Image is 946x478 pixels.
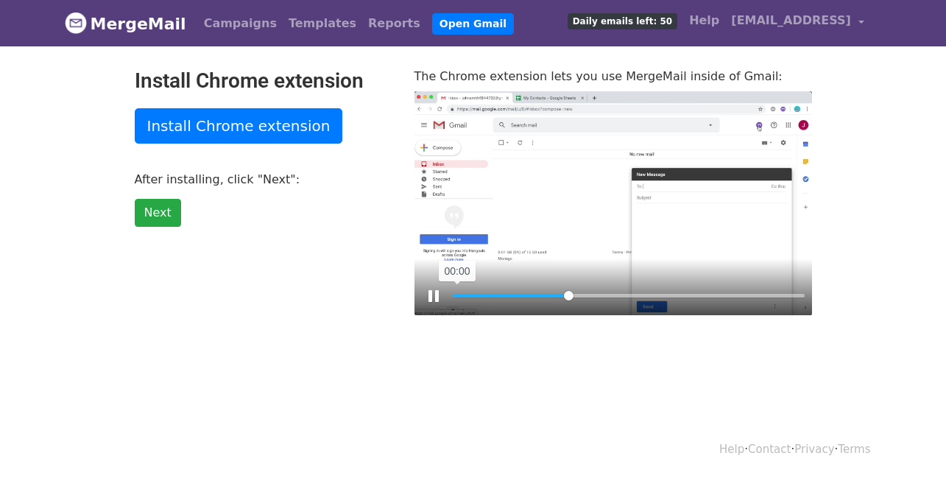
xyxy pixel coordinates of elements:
[422,284,445,308] button: Play
[135,68,392,94] h2: Install Chrome extension
[568,13,677,29] span: Daily emails left: 50
[432,13,514,35] a: Open Gmail
[135,199,181,227] a: Next
[683,6,725,35] a: Help
[872,407,946,478] iframe: Chat Widget
[794,443,834,456] a: Privacy
[65,12,87,34] img: MergeMail logo
[453,289,805,303] input: Seek
[748,443,791,456] a: Contact
[283,9,362,38] a: Templates
[198,9,283,38] a: Campaigns
[562,6,683,35] a: Daily emails left: 50
[731,12,851,29] span: [EMAIL_ADDRESS]
[362,9,426,38] a: Reports
[135,108,343,144] a: Install Chrome extension
[135,172,392,187] p: After installing, click "Next":
[414,68,812,84] p: The Chrome extension lets you use MergeMail inside of Gmail:
[838,443,870,456] a: Terms
[719,443,744,456] a: Help
[65,8,186,39] a: MergeMail
[725,6,869,41] a: [EMAIL_ADDRESS]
